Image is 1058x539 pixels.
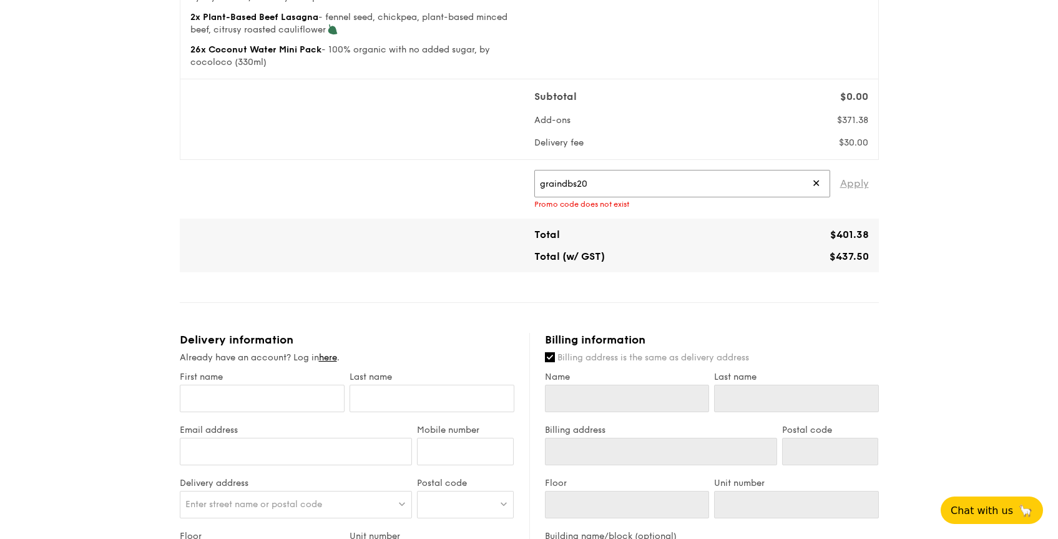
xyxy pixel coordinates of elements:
[190,12,507,35] span: - fennel seed, chickpea, plant-based minced beef, citrusy roasted cauliflower
[180,372,345,382] label: First name
[180,478,413,488] label: Delivery address
[545,333,645,347] span: Billing information
[534,115,571,126] span: Add-ons
[941,497,1043,524] button: Chat with us🦙
[185,499,322,510] span: Enter street name or postal code
[812,170,820,197] span: ✕
[398,499,406,508] img: icon-dropdown.fa26e9f9.svg
[180,333,293,347] span: Delivery information
[557,352,749,363] span: Billing address is the same as delivery address
[180,352,514,364] div: Already have an account? Log in .
[545,352,555,362] input: Billing address is the same as delivery address
[714,478,879,488] label: Unit number
[534,170,830,197] input: Have a promo code?
[951,505,1013,517] span: Chat with us
[1018,503,1033,518] span: 🦙
[417,478,514,488] label: Postal code
[534,91,577,102] span: Subtotal
[319,352,337,363] a: here
[782,425,879,435] label: Postal code
[830,250,869,262] span: $437.50
[534,250,605,262] span: Total (w/ GST)
[327,24,338,35] img: icon-vegetarian.fe4039eb.svg
[545,425,777,435] label: Billing address
[840,170,869,197] span: Apply
[837,115,868,126] span: $371.38
[190,44,490,67] span: - 100% organic with no added sugar, by cocoloco (330ml)
[499,499,508,508] img: icon-dropdown.fa26e9f9.svg
[840,91,868,102] span: $0.00
[534,137,584,148] span: Delivery fee
[417,425,514,435] label: Mobile number
[545,372,710,382] label: Name
[190,12,318,22] span: 2x Plant-Based Beef Lasagna
[839,137,868,148] span: $30.00
[545,478,710,488] label: Floor
[534,200,869,209] div: Promo code does not exist
[190,44,321,55] span: 26x Coconut Water Mini Pack
[350,372,514,382] label: Last name
[830,229,869,240] span: $401.38
[534,229,560,240] span: Total
[714,372,879,382] label: Last name
[180,425,413,435] label: Email address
